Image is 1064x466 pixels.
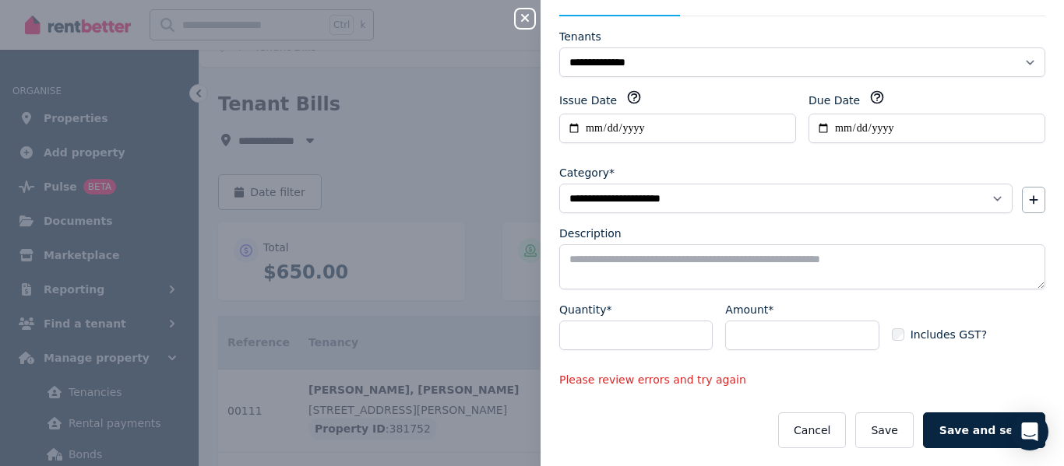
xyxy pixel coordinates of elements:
[559,372,1045,387] p: Please review errors and try again
[855,412,913,448] button: Save
[559,226,622,241] label: Description
[1011,413,1048,450] div: Open Intercom Messenger
[559,165,615,180] label: Category*
[559,93,617,108] label: Issue Date
[923,412,1045,448] button: Save and send
[809,93,860,108] label: Due Date
[892,328,904,341] input: Includes GST?
[725,302,773,317] label: Amount*
[559,302,612,317] label: Quantity*
[778,412,846,448] button: Cancel
[911,327,987,342] span: Includes GST?
[559,29,601,44] label: Tenants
